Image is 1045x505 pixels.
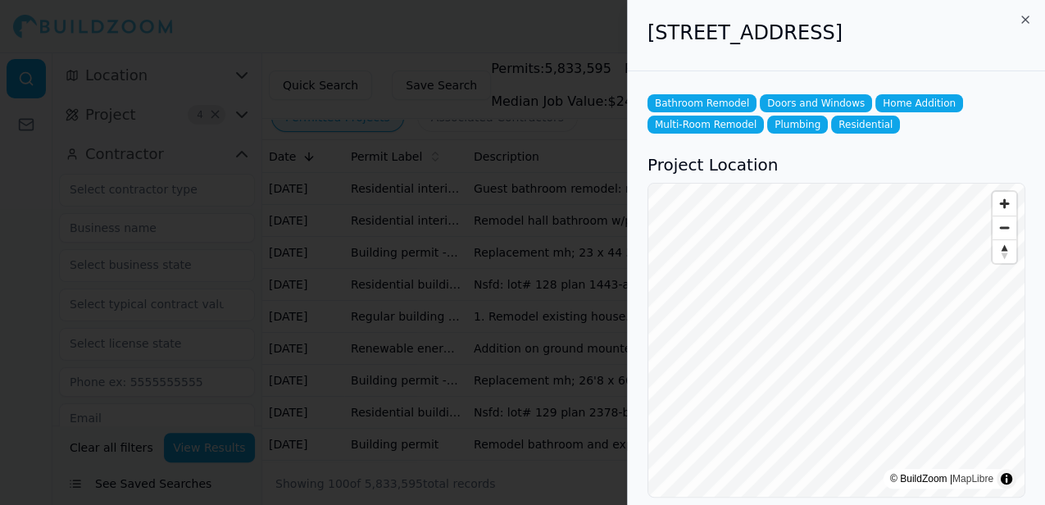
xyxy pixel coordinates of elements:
canvas: Map [648,184,1025,498]
summary: Toggle attribution [997,469,1016,489]
h2: [STREET_ADDRESS] [647,20,1025,46]
button: Reset bearing to north [993,239,1016,263]
span: Bathroom Remodel [647,94,756,112]
span: Doors and Windows [760,94,872,112]
span: Home Addition [875,94,963,112]
div: © BuildZoom | [890,471,993,487]
span: Multi-Room Remodel [647,116,764,134]
a: MapLibre [952,473,993,485]
button: Zoom in [993,192,1016,216]
h3: Project Location [647,153,1025,176]
span: Plumbing [767,116,828,134]
button: Zoom out [993,216,1016,239]
span: Residential [831,116,900,134]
